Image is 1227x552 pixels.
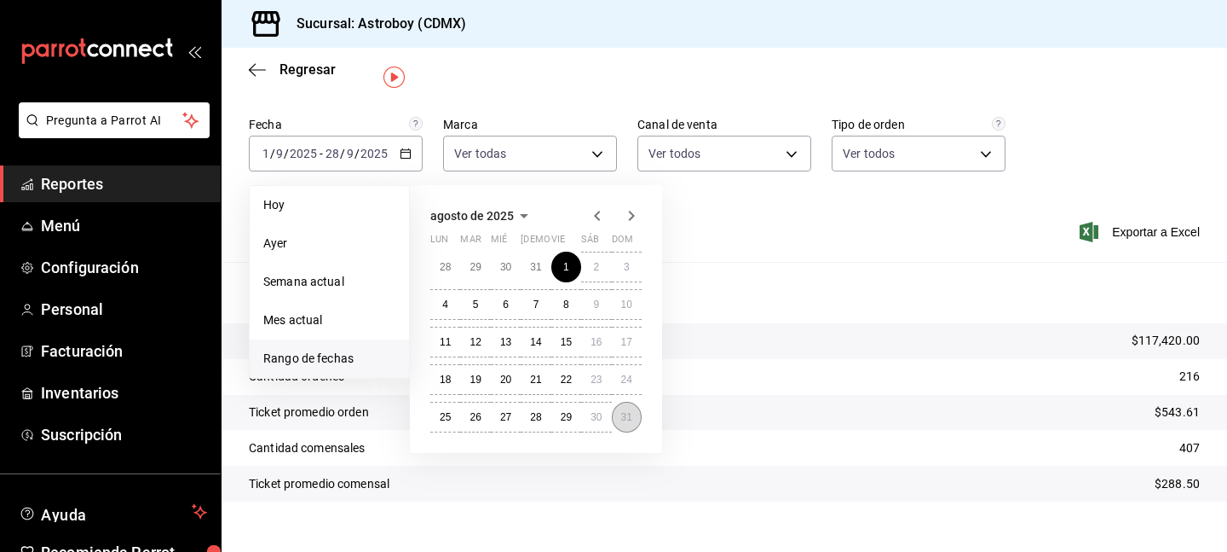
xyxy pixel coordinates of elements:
[1083,222,1200,242] button: Exportar a Excel
[590,411,602,423] abbr: 30 de agosto de 2025
[561,336,572,348] abbr: 15 de agosto de 2025
[500,411,511,423] abbr: 27 de agosto de 2025
[360,147,389,160] input: ----
[563,261,569,273] abbr: 1 de agosto de 2025
[612,252,642,282] button: 3 de agosto de 2025
[284,147,289,160] span: /
[1155,475,1200,493] p: $288.50
[621,336,632,348] abbr: 17 de agosto de 2025
[460,234,481,252] abbr: martes
[621,411,632,423] abbr: 31 de agosto de 2025
[249,404,369,421] p: Ticket promedio orden
[469,261,481,273] abbr: 29 de julio de 2025
[530,374,541,386] abbr: 21 de agosto de 2025
[551,234,565,252] abbr: viernes
[624,261,630,273] abbr: 3 de agosto de 2025
[41,298,207,321] span: Personal
[621,299,632,311] abbr: 10 de agosto de 2025
[383,67,405,88] button: Tooltip marker
[354,147,360,160] span: /
[41,214,207,237] span: Menú
[612,327,642,357] button: 17 de agosto de 2025
[530,336,541,348] abbr: 14 de agosto de 2025
[346,147,354,160] input: --
[469,336,481,348] abbr: 12 de agosto de 2025
[430,289,460,320] button: 4 de agosto de 2025
[530,411,541,423] abbr: 28 de agosto de 2025
[551,327,581,357] button: 15 de agosto de 2025
[249,439,366,457] p: Cantidad comensales
[561,411,572,423] abbr: 29 de agosto de 2025
[263,350,395,368] span: Rango de fechas
[491,252,521,282] button: 30 de julio de 2025
[521,402,550,433] button: 28 de agosto de 2025
[612,234,633,252] abbr: domingo
[289,147,318,160] input: ----
[430,364,460,395] button: 18 de agosto de 2025
[263,235,395,253] span: Ayer
[612,289,642,320] button: 10 de agosto de 2025
[843,145,895,162] span: Ver todos
[409,117,423,131] svg: Información delimitada a máximo 62 días.
[551,402,581,433] button: 29 de agosto de 2025
[320,147,323,160] span: -
[430,206,534,226] button: agosto de 2025
[561,374,572,386] abbr: 22 de agosto de 2025
[491,402,521,433] button: 27 de agosto de 2025
[249,475,389,493] p: Ticket promedio comensal
[637,119,811,131] label: Canal de venta
[491,364,521,395] button: 20 de agosto de 2025
[648,145,700,162] span: Ver todos
[41,256,207,279] span: Configuración
[41,340,207,363] span: Facturación
[440,411,451,423] abbr: 25 de agosto de 2025
[581,289,611,320] button: 9 de agosto de 2025
[612,364,642,395] button: 24 de agosto de 2025
[275,147,284,160] input: --
[41,381,207,404] span: Inventarios
[581,402,611,433] button: 30 de agosto de 2025
[263,196,395,214] span: Hoy
[279,61,336,78] span: Regresar
[612,402,642,433] button: 31 de agosto de 2025
[581,364,611,395] button: 23 de agosto de 2025
[430,402,460,433] button: 25 de agosto de 2025
[500,374,511,386] abbr: 20 de agosto de 2025
[249,282,1200,303] p: Resumen
[1179,439,1200,457] p: 407
[460,252,490,282] button: 29 de julio de 2025
[340,147,345,160] span: /
[563,299,569,311] abbr: 8 de agosto de 2025
[621,374,632,386] abbr: 24 de agosto de 2025
[41,423,207,446] span: Suscripción
[440,336,451,348] abbr: 11 de agosto de 2025
[442,299,448,311] abbr: 4 de agosto de 2025
[469,374,481,386] abbr: 19 de agosto de 2025
[832,119,1005,131] label: Tipo de orden
[440,261,451,273] abbr: 28 de julio de 2025
[249,119,423,131] label: Fecha
[581,252,611,282] button: 2 de agosto de 2025
[533,299,539,311] abbr: 7 de agosto de 2025
[469,411,481,423] abbr: 26 de agosto de 2025
[460,402,490,433] button: 26 de agosto de 2025
[325,147,340,160] input: --
[46,112,183,130] span: Pregunta a Parrot AI
[521,289,550,320] button: 7 de agosto de 2025
[1132,332,1200,350] p: $117,420.00
[521,364,550,395] button: 21 de agosto de 2025
[590,374,602,386] abbr: 23 de agosto de 2025
[491,327,521,357] button: 13 de agosto de 2025
[263,311,395,329] span: Mes actual
[19,102,210,138] button: Pregunta a Parrot AI
[187,44,201,58] button: open_drawer_menu
[521,327,550,357] button: 14 de agosto de 2025
[551,364,581,395] button: 22 de agosto de 2025
[440,374,451,386] abbr: 18 de agosto de 2025
[263,273,395,291] span: Semana actual
[491,234,507,252] abbr: miércoles
[521,252,550,282] button: 31 de julio de 2025
[491,289,521,320] button: 6 de agosto de 2025
[249,61,336,78] button: Regresar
